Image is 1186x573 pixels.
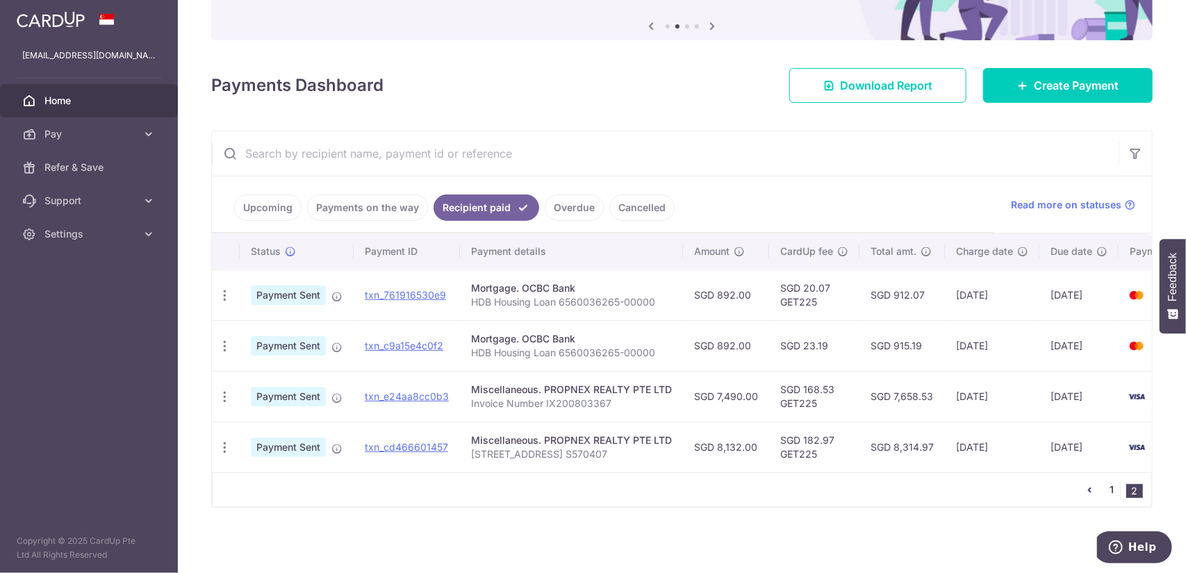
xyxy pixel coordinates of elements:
[1123,388,1151,405] img: Bank Card
[859,371,945,422] td: SGD 7,658.53
[694,244,730,258] span: Amount
[1011,198,1135,212] a: Read more on statuses
[1039,320,1119,371] td: [DATE]
[1011,198,1121,212] span: Read more on statuses
[365,390,449,402] a: txn_e24aa8cc0b3
[212,131,1119,176] input: Search by recipient name, payment id or reference
[1097,531,1172,566] iframe: Opens a widget where you can find more information
[251,387,326,406] span: Payment Sent
[251,438,326,457] span: Payment Sent
[945,269,1039,320] td: [DATE]
[365,441,448,453] a: txn_cd466601457
[471,447,672,461] p: [STREET_ADDRESS] S570407
[17,11,85,28] img: CardUp
[683,422,769,472] td: SGD 8,132.00
[471,346,672,360] p: HDB Housing Loan 6560036265-00000
[789,68,966,103] a: Download Report
[434,194,539,221] a: Recipient paid
[683,269,769,320] td: SGD 892.00
[44,160,136,174] span: Refer & Save
[44,194,136,208] span: Support
[234,194,302,221] a: Upcoming
[1039,371,1119,422] td: [DATE]
[251,285,326,305] span: Payment Sent
[471,397,672,410] p: Invoice Number IX200803367
[365,289,446,301] a: txn_761916530e9
[1051,244,1092,258] span: Due date
[471,295,672,309] p: HDB Housing Loan 6560036265-00000
[1103,481,1120,498] a: 1
[1123,439,1151,456] img: Bank Card
[354,233,460,269] th: Payment ID
[22,49,156,63] p: [EMAIL_ADDRESS][DOMAIN_NAME]
[307,194,428,221] a: Payments on the way
[471,433,672,447] div: Miscellaneous. PROPNEX REALTY PTE LTD
[1123,338,1151,354] img: Bank Card
[1126,484,1143,498] li: 2
[251,244,281,258] span: Status
[683,320,769,371] td: SGD 892.00
[211,73,384,98] h4: Payments Dashboard
[365,340,443,351] a: txn_c9a15e4c0f2
[1039,269,1119,320] td: [DATE]
[983,68,1153,103] a: Create Payment
[840,77,932,94] span: Download Report
[460,233,683,269] th: Payment details
[44,127,136,141] span: Pay
[1167,253,1179,301] span: Feedback
[871,244,916,258] span: Total amt.
[859,269,945,320] td: SGD 912.07
[945,422,1039,472] td: [DATE]
[769,371,859,422] td: SGD 168.53 GET225
[1034,77,1119,94] span: Create Payment
[1123,287,1151,304] img: Bank Card
[780,244,833,258] span: CardUp fee
[956,244,1013,258] span: Charge date
[769,422,859,472] td: SGD 182.97 GET225
[945,371,1039,422] td: [DATE]
[859,422,945,472] td: SGD 8,314.97
[471,332,672,346] div: Mortgage. OCBC Bank
[1081,473,1151,506] nav: pager
[609,194,675,221] a: Cancelled
[769,320,859,371] td: SGD 23.19
[545,194,604,221] a: Overdue
[44,227,136,241] span: Settings
[859,320,945,371] td: SGD 915.19
[471,383,672,397] div: Miscellaneous. PROPNEX REALTY PTE LTD
[683,371,769,422] td: SGD 7,490.00
[44,94,136,108] span: Home
[769,269,859,320] td: SGD 20.07 GET225
[251,336,326,356] span: Payment Sent
[1160,239,1186,333] button: Feedback - Show survey
[1039,422,1119,472] td: [DATE]
[471,281,672,295] div: Mortgage. OCBC Bank
[945,320,1039,371] td: [DATE]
